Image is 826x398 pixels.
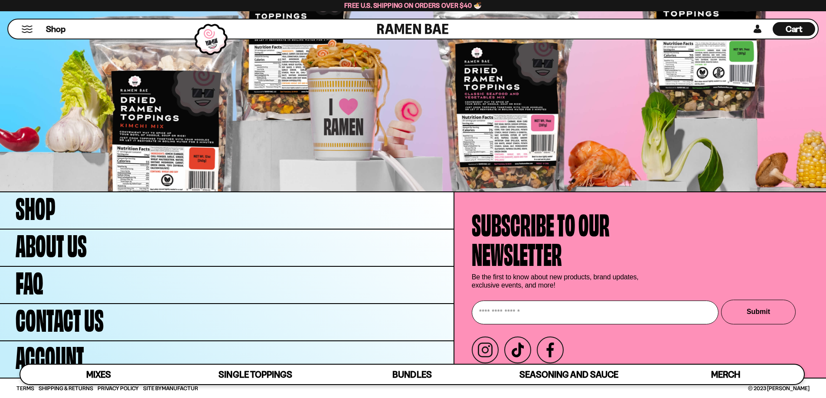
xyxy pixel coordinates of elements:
[46,23,65,35] span: Shop
[344,1,482,10] span: Free U.S. Shipping on Orders over $40 🍜
[16,303,104,333] span: Contact Us
[39,385,93,391] a: Shipping & Returns
[786,24,803,34] span: Cart
[16,340,84,370] span: Account
[16,191,56,221] span: Shop
[98,385,139,391] a: Privacy Policy
[472,301,718,324] input: Enter your email
[16,266,43,295] span: FAQ
[21,26,33,33] button: Mobile Menu Trigger
[721,300,796,324] button: Submit
[16,385,34,391] a: Terms
[472,273,645,289] p: Be the first to know about new products, brand updates, exclusive events, and more!
[16,229,87,258] span: About Us
[46,22,65,36] a: Shop
[773,19,815,39] div: Cart
[162,385,198,392] a: Manufactur
[472,208,610,267] h4: Subscribe to our newsletter
[143,385,198,391] span: Site By
[748,385,810,391] span: © 2023 [PERSON_NAME]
